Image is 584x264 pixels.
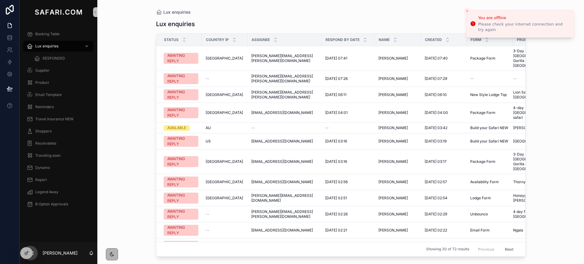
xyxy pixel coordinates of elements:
a: -- [206,76,244,81]
span: Lion Sands [GEOGRAPHIC_DATA] [513,90,557,100]
span: [DATE] 03:16 [325,159,347,164]
a: Traveling soon [23,150,94,161]
span: -- [513,76,517,81]
a: [PERSON_NAME] [378,180,417,184]
span: [GEOGRAPHIC_DATA] [513,139,551,144]
span: [PERSON_NAME] [378,159,408,164]
div: AWAITING REPLY [167,53,195,64]
a: [DATE] 02:54 [425,196,463,201]
a: Dynamo [23,162,94,173]
a: [PERSON_NAME] [378,212,417,217]
a: [DATE] 07:29 [425,76,463,81]
a: [DATE] 02:56 [325,180,371,184]
span: [PERSON_NAME] [378,125,408,130]
a: Report [23,174,94,185]
span: [PERSON_NAME] [513,125,543,130]
span: Package Form [470,110,495,115]
span: [GEOGRAPHIC_DATA] [206,180,243,184]
img: App logo [33,7,83,17]
a: AWAITING REPLY [164,225,198,236]
a: [PERSON_NAME] [378,159,417,164]
a: 3-Day [GEOGRAPHIC_DATA] Gorilla Trekking in [GEOGRAPHIC_DATA] [513,152,557,171]
span: -- [206,76,209,81]
span: -- [325,125,329,130]
span: Receivables [35,141,56,146]
a: Receivables [23,138,94,149]
span: Package Form [470,159,495,164]
span: Traveling soon [35,153,61,158]
span: [DATE] 03:42 [425,125,447,130]
span: [GEOGRAPHIC_DATA] [206,196,243,201]
span: RESPONDED [43,56,65,61]
a: [DATE] 02:26 [325,212,371,217]
a: AWAITING REPLY [164,89,198,100]
a: AWAITING REPLY [164,107,198,118]
div: AWAITING REPLY [167,107,195,118]
span: B Option Approvals [35,202,68,207]
span: Country IP [206,37,229,42]
a: AWAITING REPLY [164,193,198,204]
a: AVAILABLE [164,125,198,131]
a: [EMAIL_ADDRESS][DOMAIN_NAME] [251,228,318,233]
a: Shoppers [23,126,94,137]
span: Package Form [470,56,495,61]
a: [DATE] 06:11 [325,92,371,97]
span: Product [517,37,535,42]
a: [DATE] 07:40 [425,56,463,61]
a: Lodge Form [470,196,509,201]
a: -- [206,228,244,233]
a: -- [470,76,509,81]
a: Availability Form [470,180,509,184]
span: [DATE] 07:29 [425,76,447,81]
span: [DATE] 02:54 [425,196,447,201]
span: Email Template [35,92,62,97]
a: Supplier [23,65,94,76]
span: [DATE] 02:29 [425,212,447,217]
a: [DATE] 03:16 [325,139,371,144]
a: [PERSON_NAME] [513,125,557,130]
a: AWAITING REPLY [164,53,198,64]
a: AWAITING REPLY [164,177,198,187]
span: [PERSON_NAME] [378,92,408,97]
a: [GEOGRAPHIC_DATA] [206,159,244,164]
span: [DATE] 04:00 [425,110,448,115]
a: Lux enquiries [156,9,191,15]
a: -- [251,125,318,130]
a: [PERSON_NAME][EMAIL_ADDRESS][PERSON_NAME][DOMAIN_NAME] [251,209,318,219]
div: AWAITING REPLY [167,177,195,187]
a: -- [206,212,244,217]
span: [DATE] 07:26 [325,76,348,81]
div: AVAILABLE [167,125,186,131]
div: AWAITING REPLY [167,209,195,220]
span: Name [379,37,390,42]
a: [DATE] 02:57 [425,180,463,184]
span: 4-day [GEOGRAPHIC_DATA] safari [513,105,557,120]
span: [DATE] 03:19 [425,139,447,144]
a: [DATE] 04:01 [325,110,371,115]
span: Lux enquiries [163,9,191,15]
a: [DATE] 03:17 [425,159,463,164]
a: [PERSON_NAME][EMAIL_ADDRESS][PERSON_NAME][DOMAIN_NAME] [251,74,318,84]
a: Build your Safari NEW [470,125,509,130]
span: [PERSON_NAME] [378,180,408,184]
span: Supplier [35,68,50,73]
span: [PERSON_NAME] [378,76,408,81]
span: Unbounce [470,212,488,217]
a: [EMAIL_ADDRESS][DOMAIN_NAME] [251,159,318,164]
a: B Option Approvals [23,199,94,210]
a: [PERSON_NAME][EMAIL_ADDRESS][DOMAIN_NAME] [251,193,318,203]
span: -- [470,76,474,81]
a: [PERSON_NAME] [378,139,417,144]
span: Respond by date [325,37,360,42]
span: [DATE] 07:40 [425,56,448,61]
div: AWAITING REPLY [167,225,195,236]
span: Ngala [513,228,523,233]
span: Lodge Form [470,196,491,201]
a: [PERSON_NAME] [378,76,417,81]
a: Honeyguide [PERSON_NAME] camp [513,193,557,203]
span: Reminders [35,105,54,109]
a: [PERSON_NAME][EMAIL_ADDRESS][PERSON_NAME][DOMAIN_NAME] [251,53,318,63]
a: [DATE] 07:26 [325,76,371,81]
